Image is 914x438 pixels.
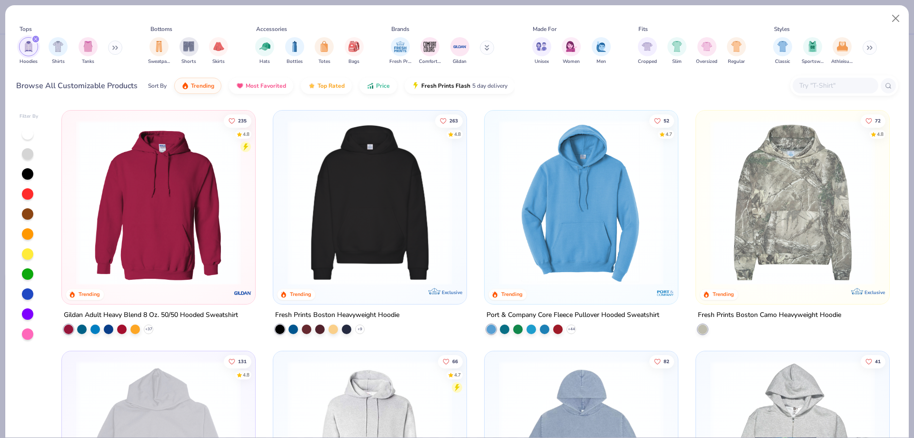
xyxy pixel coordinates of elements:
[315,37,334,65] div: filter for Totes
[727,37,746,65] button: filter button
[672,41,682,52] img: Slim Image
[454,371,461,378] div: 4.7
[19,37,38,65] button: filter button
[148,37,170,65] button: filter button
[773,37,792,65] div: filter for Classic
[259,41,270,52] img: Hats Image
[773,37,792,65] button: filter button
[174,78,221,94] button: Trending
[642,41,653,52] img: Cropped Image
[285,37,304,65] button: filter button
[419,37,441,65] button: filter button
[453,58,467,65] span: Gildan
[246,82,286,90] span: Most Favorited
[638,58,657,65] span: Cropped
[259,58,270,65] span: Hats
[596,41,606,52] img: Men Image
[358,326,362,332] span: + 9
[52,58,65,65] span: Shirts
[438,355,463,368] button: Like
[831,58,853,65] span: Athleisure
[494,120,668,285] img: 1593a31c-dba5-4ff5-97bf-ef7c6ca295f9
[283,120,457,285] img: 91acfc32-fd48-4d6b-bdad-a4c1a30ac3fc
[656,284,675,303] img: Port & Company logo
[150,25,172,33] div: Bottoms
[649,355,674,368] button: Like
[20,25,32,33] div: Tops
[154,41,164,52] img: Sweatpants Image
[179,37,199,65] button: filter button
[457,120,631,285] img: d4a37e75-5f2b-4aef-9a6e-23330c63bbc0
[348,58,359,65] span: Bags
[83,41,93,52] img: Tanks Image
[376,82,390,90] span: Price
[861,114,885,127] button: Like
[698,309,841,321] div: Fresh Prints Boston Camo Heavyweight Hoodie
[775,58,790,65] span: Classic
[49,37,68,65] div: filter for Shirts
[864,289,884,295] span: Exclusive
[213,41,224,52] img: Skirts Image
[315,37,334,65] button: filter button
[423,40,437,54] img: Comfort Colors Image
[450,37,469,65] div: filter for Gildan
[389,58,411,65] span: Fresh Prints
[837,41,848,52] img: Athleisure Image
[875,359,881,364] span: 41
[774,25,790,33] div: Styles
[179,37,199,65] div: filter for Shorts
[145,326,152,332] span: + 37
[224,114,252,127] button: Like
[319,41,329,52] img: Totes Image
[148,81,167,90] div: Sort By
[532,37,551,65] div: filter for Unisex
[64,309,238,321] div: Gildan Adult Heavy Blend 8 Oz. 50/50 Hooded Sweatshirt
[592,37,611,65] button: filter button
[318,82,345,90] span: Top Rated
[666,131,672,138] div: 4.7
[308,82,316,90] img: TopRated.gif
[701,41,712,52] img: Oversized Image
[567,326,575,332] span: + 44
[183,41,194,52] img: Shorts Image
[592,37,611,65] div: filter for Men
[802,37,824,65] button: filter button
[442,289,462,295] span: Exclusive
[233,284,252,303] img: Gildan logo
[667,37,686,65] div: filter for Slim
[536,41,547,52] img: Unisex Image
[777,41,788,52] img: Classic Image
[831,37,853,65] button: filter button
[668,120,842,285] img: 3b8e2d2b-9efc-4c57-9938-d7ab7105db2e
[450,37,469,65] button: filter button
[532,37,551,65] button: filter button
[807,41,818,52] img: Sportswear Image
[148,58,170,65] span: Sweatpants
[79,37,98,65] button: filter button
[236,82,244,90] img: most_fav.gif
[20,113,39,120] div: Filter By
[412,82,419,90] img: flash.gif
[238,118,247,123] span: 235
[243,371,250,378] div: 4.8
[348,41,359,52] img: Bags Image
[229,78,293,94] button: Most Favorited
[275,309,399,321] div: Fresh Prints Boston Heavyweight Hoodie
[419,37,441,65] div: filter for Comfort Colors
[393,40,407,54] img: Fresh Prints Image
[345,37,364,65] button: filter button
[79,37,98,65] div: filter for Tanks
[20,58,38,65] span: Hoodies
[672,58,682,65] span: Slim
[798,80,872,91] input: Try "T-Shirt"
[887,10,905,28] button: Close
[255,37,274,65] button: filter button
[664,118,669,123] span: 52
[566,41,577,52] img: Women Image
[359,78,397,94] button: Price
[391,25,409,33] div: Brands
[181,58,196,65] span: Shorts
[696,37,717,65] button: filter button
[535,58,549,65] span: Unisex
[49,37,68,65] button: filter button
